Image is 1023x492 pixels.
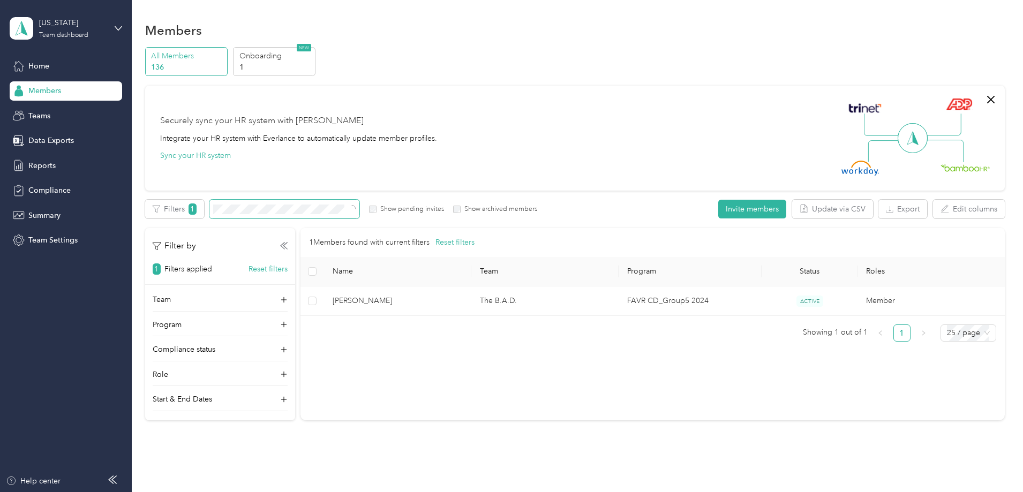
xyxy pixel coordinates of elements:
p: Filters applied [164,263,212,275]
div: [US_STATE] [39,17,106,28]
span: 25 / page [947,325,990,341]
button: right [915,324,932,342]
td: The B.A.D. [471,286,619,316]
li: Next Page [915,324,932,342]
p: All Members [151,50,224,62]
span: Teams [28,110,50,122]
p: 1 Members found with current filters [309,237,430,248]
p: 136 [151,62,224,73]
span: 1 [189,203,197,215]
p: Role [153,369,168,380]
p: Start & End Dates [153,393,212,405]
button: left [872,324,889,342]
div: Securely sync your HR system with [PERSON_NAME] [160,115,364,127]
p: Compliance status [153,344,215,355]
img: Line Right Down [926,140,964,163]
th: Name [324,257,471,286]
button: Update via CSV [792,200,873,218]
span: Compliance [28,185,71,196]
div: Team dashboard [39,32,88,39]
li: 1 [893,324,911,342]
span: right [920,330,927,336]
span: ACTIVE [796,296,823,307]
span: Reports [28,160,56,171]
span: Showing 1 out of 1 [803,324,868,340]
iframe: Everlance-gr Chat Button Frame [963,432,1023,492]
img: Line Left Up [864,113,901,137]
p: Program [153,319,182,330]
td: Karen A. Flinchum [324,286,471,316]
img: ADP [946,98,972,110]
img: Workday [841,161,879,176]
span: [PERSON_NAME] [333,295,463,307]
button: Invite members [718,200,786,218]
button: Help center [6,475,61,487]
img: Trinet [846,101,884,116]
button: Reset filters [249,263,288,275]
button: Export [878,200,927,218]
td: FAVR CD_Group5 2024 [619,286,762,316]
td: Member [857,286,1005,316]
p: 1 [239,62,312,73]
span: Name [333,267,463,276]
p: Team [153,294,171,305]
th: Roles [857,257,1005,286]
button: Reset filters [435,237,475,248]
li: Previous Page [872,324,889,342]
th: Program [619,257,762,286]
th: Status [762,257,857,286]
h1: Members [145,25,202,36]
span: Summary [28,210,61,221]
span: left [877,330,884,336]
th: Team [471,257,619,286]
div: Integrate your HR system with Everlance to automatically update member profiles. [160,133,437,144]
label: Show archived members [461,205,537,214]
span: Members [28,85,61,96]
span: Data Exports [28,135,74,146]
img: Line Left Down [868,140,905,162]
label: Show pending invites [377,205,444,214]
span: NEW [297,44,311,51]
div: Page Size [941,324,996,342]
span: Team Settings [28,234,78,246]
img: Line Right Up [924,113,961,136]
span: 1 [153,263,161,275]
img: BambooHR [941,164,990,171]
button: Sync your HR system [160,150,231,161]
button: Edit columns [933,200,1005,218]
p: Onboarding [239,50,312,62]
a: 1 [894,325,910,341]
span: Home [28,60,49,72]
button: Filters1 [145,200,204,218]
p: Filter by [153,239,196,253]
